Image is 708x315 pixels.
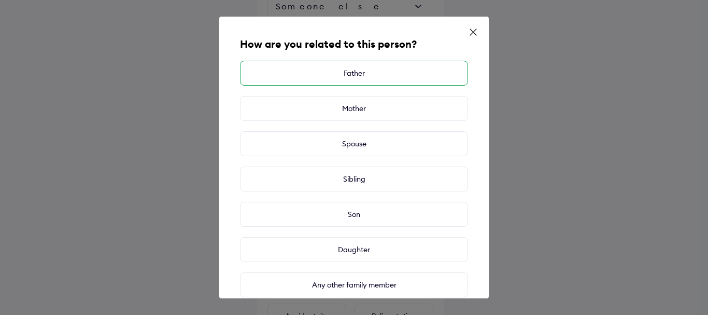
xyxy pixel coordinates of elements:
div: Daughter [240,237,468,262]
h5: How are you related to this person? [240,37,468,50]
div: Any other family member [240,272,468,297]
div: Father [240,61,468,86]
div: Sibling [240,167,468,191]
div: Son [240,202,468,227]
div: Spouse [240,131,468,156]
div: Mother [240,96,468,121]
